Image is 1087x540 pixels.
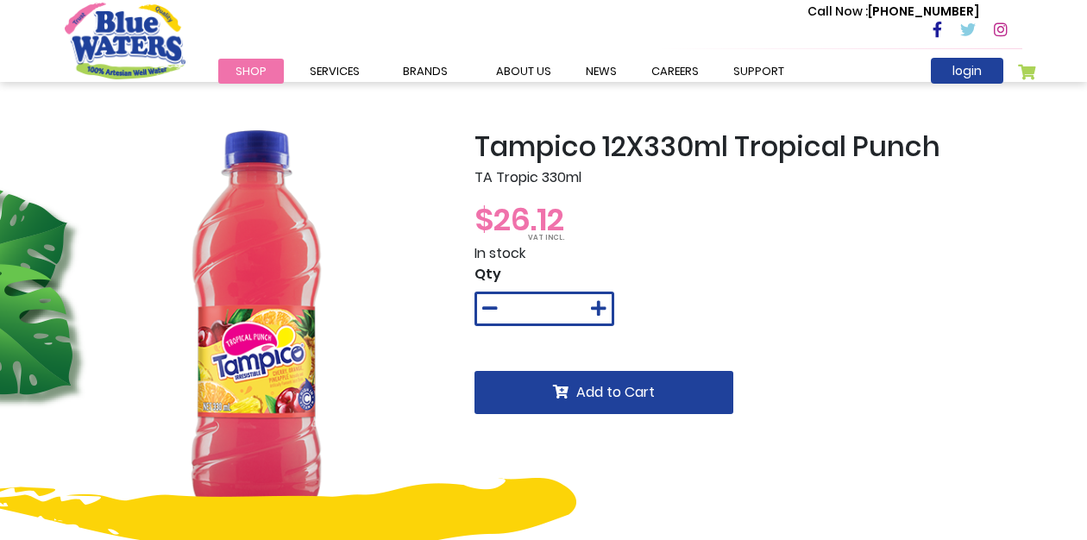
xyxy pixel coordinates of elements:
p: [PHONE_NUMBER] [807,3,979,21]
a: store logo [65,3,185,78]
a: News [569,59,634,84]
span: Call Now : [807,3,868,20]
p: TA Tropic 330ml [474,167,1022,188]
img: Tampico_12X330ml_Tropical_Punch_1_5.png [65,130,449,514]
a: about us [479,59,569,84]
span: Qty [474,264,501,284]
a: careers [634,59,716,84]
span: In stock [474,243,525,263]
span: Services [310,63,360,79]
a: login [931,58,1003,84]
button: Add to Cart [474,371,733,414]
span: Brands [403,63,448,79]
span: Shop [236,63,267,79]
h2: Tampico 12X330ml Tropical Punch [474,130,1022,163]
a: support [716,59,801,84]
span: $26.12 [474,198,564,242]
span: Add to Cart [576,382,655,402]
